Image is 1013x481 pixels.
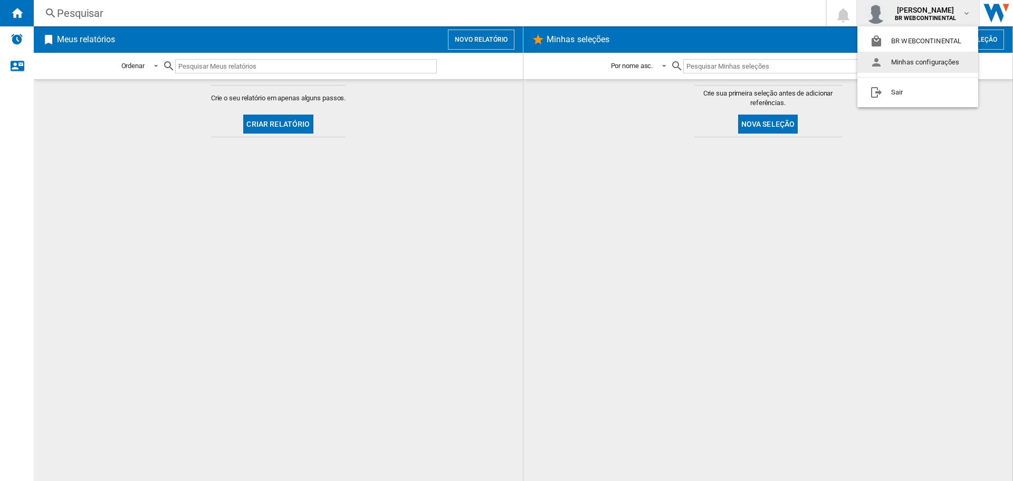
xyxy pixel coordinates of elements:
button: Sair [857,82,978,103]
button: BR WEBCONTINENTAL [857,31,978,52]
button: Minhas configurações [857,52,978,73]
